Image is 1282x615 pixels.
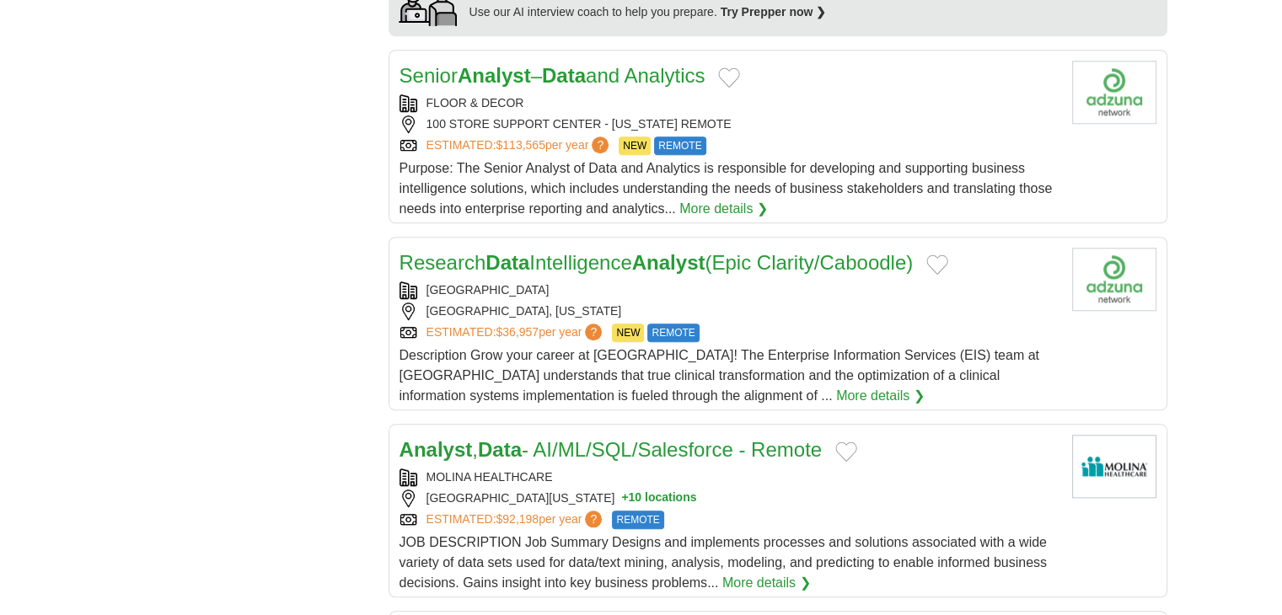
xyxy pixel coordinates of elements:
img: Molina Healthcare logo [1072,435,1156,498]
span: ? [585,511,602,527]
a: More details ❯ [836,386,925,406]
div: [GEOGRAPHIC_DATA] [400,281,1059,299]
span: $36,957 [496,325,539,339]
a: ResearchDataIntelligenceAnalyst(Epic Clarity/Caboodle) [400,251,914,274]
a: MOLINA HEALTHCARE [426,470,553,484]
strong: Analyst [400,438,473,461]
strong: Data [542,64,586,87]
span: JOB DESCRIPTION Job Summary Designs and implements processes and solutions associated with a wide... [400,535,1047,590]
span: NEW [619,136,651,155]
span: $92,198 [496,512,539,526]
strong: Analyst [632,251,705,274]
div: FLOOR & DECOR [400,94,1059,112]
a: ESTIMATED:$113,565per year? [426,136,613,155]
button: Add to favorite jobs [835,441,857,462]
span: + [621,489,628,507]
a: More details ❯ [679,199,768,219]
strong: Data [478,438,522,461]
span: ? [592,136,609,153]
a: Try Prepper now ❯ [721,5,827,19]
span: Description Grow your career at [GEOGRAPHIC_DATA]! The Enterprise Information Services (EIS) team... [400,348,1039,403]
span: ? [585,324,602,340]
a: SeniorAnalyst–Dataand Analytics [400,64,705,87]
button: +10 locations [621,489,696,507]
a: More details ❯ [722,573,811,593]
div: [GEOGRAPHIC_DATA], [US_STATE] [400,302,1059,320]
span: REMOTE [612,511,663,529]
div: Use our AI interview coach to help you prepare. [469,3,827,21]
img: Company logo [1072,61,1156,124]
button: Add to favorite jobs [926,254,948,275]
strong: Data [485,251,529,274]
span: $113,565 [496,138,544,152]
div: 100 STORE SUPPORT CENTER - [US_STATE] REMOTE [400,115,1059,133]
button: Add to favorite jobs [718,67,740,88]
span: NEW [612,324,644,342]
span: Purpose: The Senior Analyst of Data and Analytics is responsible for developing and supporting bu... [400,161,1053,216]
span: REMOTE [654,136,705,155]
a: ESTIMATED:$36,957per year? [426,324,606,342]
a: Analyst,Data- AI/ML/SQL/Salesforce - Remote [400,438,823,461]
div: [GEOGRAPHIC_DATA][US_STATE] [400,489,1059,507]
img: Company logo [1072,248,1156,311]
span: REMOTE [647,324,699,342]
strong: Analyst [458,64,531,87]
a: ESTIMATED:$92,198per year? [426,511,606,529]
